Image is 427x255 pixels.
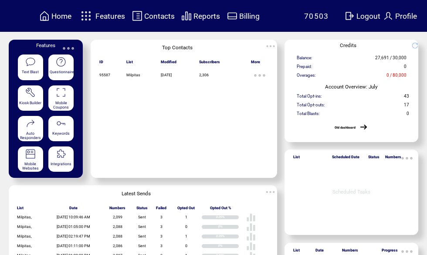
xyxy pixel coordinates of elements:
img: ellypsis.svg [398,150,416,167]
a: Keywords [48,116,74,142]
img: questionnaire.svg [56,57,66,67]
a: Mobile Websites [18,146,44,172]
img: poll%20-%20white.svg [246,213,256,222]
span: [DATE] 10:09:46 AM [57,215,90,219]
span: 0 [185,244,187,248]
img: chart.svg [181,10,192,21]
span: Mobile Coupons [53,101,69,109]
span: Billing [239,12,260,20]
span: Milpitas, [17,215,32,219]
img: keywords.svg [56,118,66,129]
span: Scheduled Date [332,155,359,162]
a: Auto Responders [18,116,44,142]
span: Opted Out [177,206,195,213]
span: List [17,206,24,213]
span: Milpitas, [17,244,32,248]
span: 3 [160,215,163,219]
a: Reports [180,9,221,23]
a: Billing [226,9,261,23]
span: Date [69,206,78,213]
span: Logout [356,12,380,20]
span: 1 [185,234,187,238]
a: Mobile Coupons [48,85,74,111]
span: 0 [404,64,407,71]
span: Profile [395,12,417,20]
span: Modified [161,60,176,67]
span: More [251,60,260,67]
span: Latest Sends [122,190,151,197]
img: mobile-websites.svg [25,149,36,159]
a: Contacts [131,9,176,23]
span: 1 [185,215,187,219]
a: Old dashboard [335,126,356,129]
span: 2,088 [113,224,122,229]
span: Sent [138,224,146,229]
span: Features [36,42,55,48]
span: List [293,248,300,255]
img: poll%20-%20white.svg [246,232,256,241]
span: Credits [340,42,356,48]
img: creidtcard.svg [227,10,237,21]
span: Prepaid: [297,64,312,71]
span: 3 [160,224,163,229]
span: 70503 [304,12,329,20]
img: home.svg [39,10,50,21]
a: Home [38,9,73,23]
span: Total Opt-outs: [297,102,325,110]
img: contacts.svg [132,10,142,21]
span: List [126,60,133,67]
span: Sent [138,215,146,219]
span: Status [368,155,380,162]
span: [DATE] 02:19:47 PM [57,234,90,238]
span: Status [136,206,148,213]
span: Keywords [52,131,70,136]
span: 43 [404,94,409,101]
span: Milpitas [126,73,140,77]
div: 0.05% [216,215,239,219]
span: Numbers [385,155,401,162]
span: 3 [160,234,163,238]
span: Subscribers [199,60,220,67]
img: poll%20-%20white.svg [246,222,256,232]
span: Questionnaire [50,70,74,74]
span: Total Blasts: [297,111,319,119]
span: Numbers [109,206,125,213]
span: Sent [138,244,146,248]
span: Auto Responders [20,131,41,140]
span: Top Contacts [162,44,193,51]
span: Account Overview: July [325,84,378,90]
span: 95587 [99,73,110,77]
span: 2,088 [113,234,122,238]
div: 0% [218,225,239,229]
span: Opted Out % [210,206,231,213]
a: Features [77,7,126,24]
span: 0 / 80,000 [386,73,407,80]
span: Reports [193,12,220,20]
span: [DATE] [161,73,172,77]
a: Profile [382,9,418,23]
span: Sent [138,234,146,238]
img: exit.svg [344,10,355,21]
img: integrations.svg [56,149,66,159]
img: profile.svg [383,10,393,21]
a: Text Blast [18,54,44,80]
div: 0.05% [216,235,239,238]
span: Progress [382,248,398,255]
a: Kiosk Builder [18,85,44,111]
span: Milpitas, [17,234,32,238]
span: Integrations [51,162,71,166]
img: features.svg [78,9,94,23]
img: ellypsis.svg [251,67,268,84]
span: Contacts [144,12,175,20]
a: Integrations [48,146,74,172]
div: 0% [218,244,239,248]
span: Numbers [342,248,358,255]
span: 17 [404,102,409,110]
span: 0 [407,111,409,119]
img: coupons.svg [56,87,66,98]
span: 2,086 [113,244,122,248]
span: List [293,155,300,162]
span: 2,099 [113,215,122,219]
span: Scheduled Tasks [332,189,370,195]
span: Failed [156,206,166,213]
